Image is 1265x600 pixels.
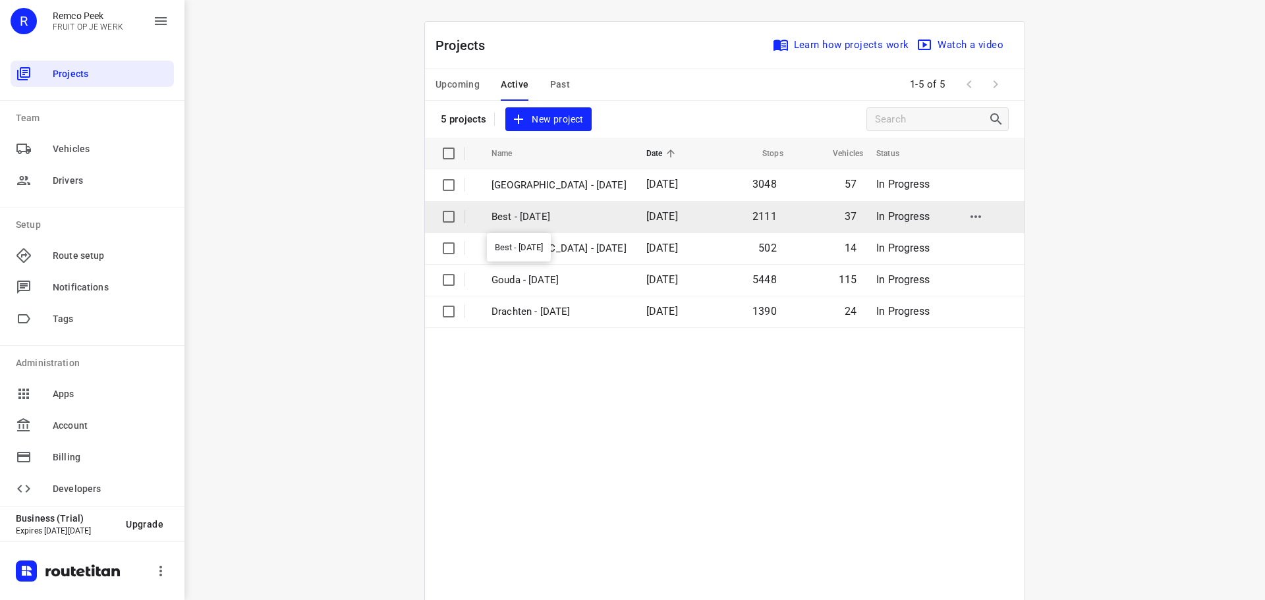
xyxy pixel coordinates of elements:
span: Vehicles [816,146,863,161]
span: Notifications [53,281,169,294]
span: 37 [845,210,857,223]
span: 24 [845,305,857,317]
span: Apps [53,387,169,401]
span: Upgrade [126,519,163,530]
p: Gouda - [DATE] [492,273,627,288]
div: Account [11,412,174,439]
div: Search [988,111,1008,127]
p: Drachten - Monday [492,304,627,319]
div: Developers [11,476,174,502]
span: In Progress [876,242,930,254]
p: Team [16,111,174,125]
span: In Progress [876,273,930,286]
span: Date [646,146,680,161]
span: Past [550,76,571,93]
span: 115 [839,273,857,286]
span: 3048 [752,178,777,190]
span: 502 [758,242,777,254]
span: Upcoming [436,76,480,93]
span: 1390 [752,305,777,317]
span: Route setup [53,249,169,263]
span: Projects [53,67,169,81]
div: Route setup [11,242,174,269]
span: [DATE] [646,178,678,190]
p: [GEOGRAPHIC_DATA] - [DATE] [492,241,627,256]
span: Stops [745,146,783,161]
span: Billing [53,450,169,464]
p: Expires [DATE][DATE] [16,526,115,535]
button: Upgrade [115,512,174,536]
p: Remco Peek [53,11,123,21]
div: Apps [11,381,174,407]
span: Previous Page [956,71,982,97]
span: Tags [53,312,169,326]
div: Tags [11,306,174,332]
p: Business (Trial) [16,513,115,524]
span: 57 [845,178,857,190]
span: Developers [53,482,169,496]
p: Best - [DATE] [492,209,627,225]
div: Notifications [11,274,174,300]
div: Vehicles [11,136,174,162]
div: R [11,8,37,34]
div: Billing [11,444,174,470]
span: In Progress [876,178,930,190]
span: New project [513,111,583,128]
span: Next Page [982,71,1009,97]
span: 2111 [752,210,777,223]
p: Projects [436,36,496,55]
span: Status [876,146,916,161]
span: [DATE] [646,242,678,254]
span: Name [492,146,530,161]
span: In Progress [876,210,930,223]
span: [DATE] [646,210,678,223]
button: New project [505,107,591,132]
div: Projects [11,61,174,87]
div: Drivers [11,167,174,194]
p: Zwolle - Monday [492,178,627,193]
span: [DATE] [646,305,678,317]
p: 5 projects [441,113,486,125]
span: 1-5 of 5 [905,70,951,99]
span: [DATE] [646,273,678,286]
span: In Progress [876,305,930,317]
p: Setup [16,218,174,232]
span: 14 [845,242,857,254]
span: 5448 [752,273,777,286]
span: Active [501,76,528,93]
span: Account [53,419,169,433]
span: Vehicles [53,142,169,156]
p: FRUIT OP JE WERK [53,22,123,32]
p: Administration [16,356,174,370]
span: Drivers [53,174,169,188]
input: Search projects [875,109,988,130]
